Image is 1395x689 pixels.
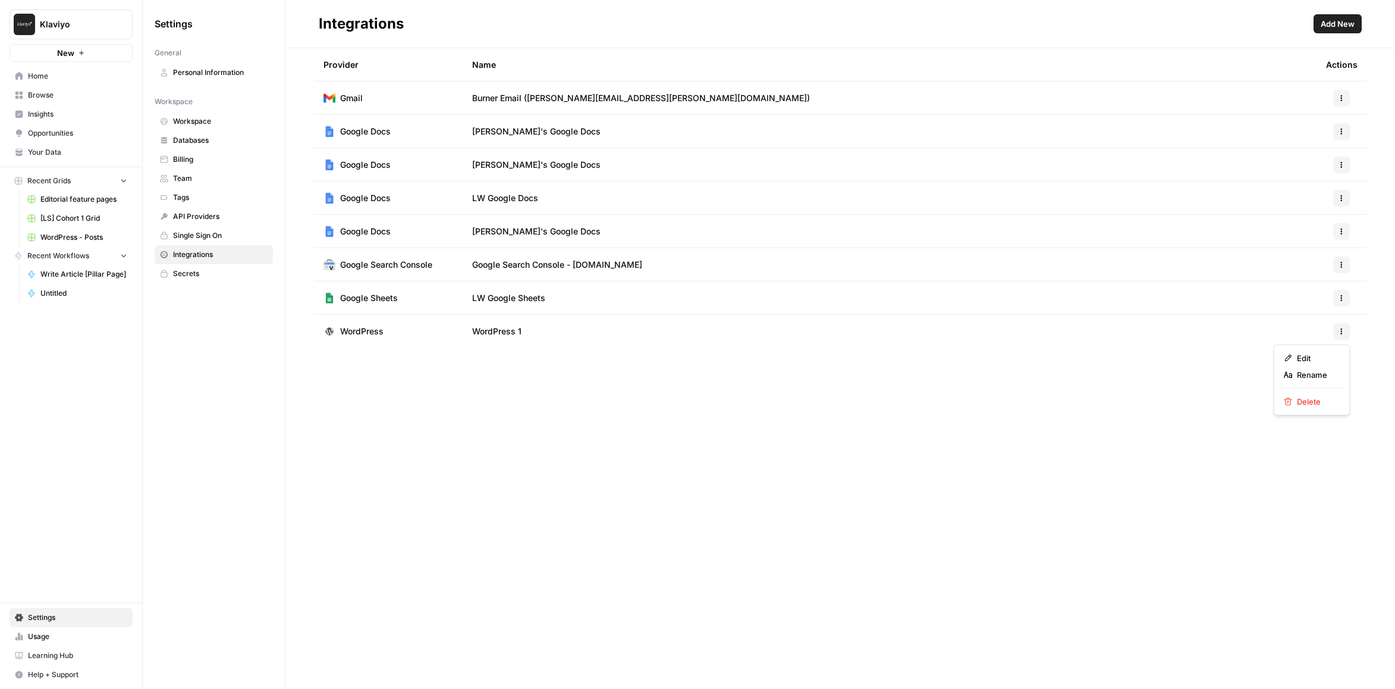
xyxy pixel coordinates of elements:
span: Secrets [173,268,268,279]
span: Single Sign On [173,230,268,241]
a: Usage [10,627,133,646]
span: Team [173,173,268,184]
span: [LS] Cohort 1 Grid [40,213,127,224]
span: Google Docs [340,226,391,237]
a: Workspace [155,112,273,131]
span: New [57,47,74,59]
span: Help + Support [28,669,127,680]
span: Workspace [155,96,193,107]
span: General [155,48,181,58]
a: Settings [10,608,133,627]
span: Usage [28,631,127,642]
div: Provider [323,48,359,81]
span: Untitled [40,288,127,299]
span: WordPress - Posts [40,232,127,243]
span: Tags [173,192,268,203]
span: [PERSON_NAME]'s Google Docs [472,159,601,171]
span: Workspace [173,116,268,127]
div: Name [472,48,1307,81]
img: Google Docs [323,159,335,171]
a: Editorial feature pages [22,190,133,209]
div: Integrations [319,14,404,33]
span: Edit [1297,352,1335,364]
a: Personal Information [155,63,273,82]
a: Insights [10,105,133,124]
a: Tags [155,188,273,207]
span: Insights [28,109,127,120]
button: Recent Workflows [10,247,133,265]
span: Google Search Console - [DOMAIN_NAME] [472,259,642,271]
img: Google Docs [323,226,335,237]
span: Burner Email ([PERSON_NAME][EMAIL_ADDRESS][PERSON_NAME][DOMAIN_NAME]) [472,92,810,104]
span: Personal Information [173,67,268,78]
span: Billing [173,154,268,165]
a: [LS] Cohort 1 Grid [22,209,133,228]
a: API Providers [155,207,273,226]
button: Recent Grids [10,172,133,190]
button: Add New [1314,14,1362,33]
span: Gmail [340,92,363,104]
span: Recent Grids [27,176,71,186]
span: Home [28,71,127,82]
span: Google Docs [340,192,391,204]
a: Single Sign On [155,226,273,245]
span: Databases [173,135,268,146]
div: Actions [1326,48,1358,81]
a: Databases [155,131,273,150]
img: Google Sheets [323,292,335,304]
span: Integrations [173,249,268,260]
a: Untitled [22,284,133,303]
a: Learning Hub [10,646,133,665]
span: Editorial feature pages [40,194,127,205]
span: Add New [1321,18,1355,30]
span: Delete [1297,396,1335,408]
a: Billing [155,150,273,169]
a: WordPress - Posts [22,228,133,247]
a: Secrets [155,264,273,283]
span: LW Google Sheets [472,292,545,304]
span: Rename [1297,369,1335,381]
a: Home [10,67,133,86]
span: Google Sheets [340,292,398,304]
span: Klaviyo [40,18,112,30]
img: Google Docs [323,126,335,137]
span: WordPress [340,325,384,337]
span: Settings [155,17,193,31]
span: WordPress 1 [472,325,521,337]
img: Google Search Console [323,259,335,271]
a: Opportunities [10,124,133,143]
span: Learning Hub [28,650,127,661]
a: Integrations [155,245,273,264]
span: API Providers [173,211,268,222]
img: WordPress [323,325,335,337]
span: Google Search Console [340,259,432,271]
img: Gmail [323,92,335,104]
button: Workspace: Klaviyo [10,10,133,39]
span: Settings [28,612,127,623]
a: Browse [10,86,133,105]
span: Opportunities [28,128,127,139]
span: LW Google Docs [472,192,538,204]
span: Recent Workflows [27,250,89,261]
span: Your Data [28,147,127,158]
span: Google Docs [340,126,391,137]
span: Browse [28,90,127,101]
span: [PERSON_NAME]'s Google Docs [472,126,601,137]
span: Write Article [Pillar Page] [40,269,127,280]
span: [PERSON_NAME]'s Google Docs [472,226,601,237]
img: Google Docs [323,192,335,204]
button: Help + Support [10,665,133,684]
span: Google Docs [340,159,391,171]
a: Team [155,169,273,188]
a: Write Article [Pillar Page] [22,265,133,284]
a: Your Data [10,143,133,162]
img: Klaviyo Logo [14,14,35,35]
button: New [10,44,133,62]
